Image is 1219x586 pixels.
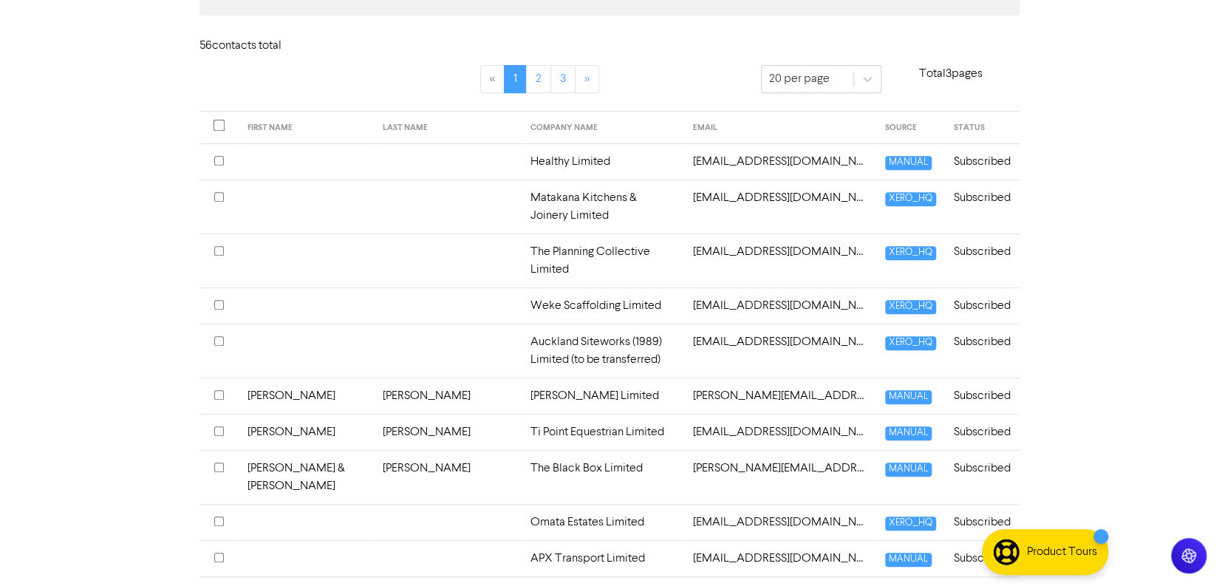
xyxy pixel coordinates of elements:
[769,70,830,88] div: 20 per page
[684,540,876,576] td: apxtransportlimited@gmail.com
[522,504,684,540] td: Omata Estates Limited
[199,39,318,53] h6: 56 contact s total
[504,65,527,93] a: Page 1 is your current page
[684,450,876,504] td: annette.anderson@theblackbox.co.nz
[522,450,684,504] td: The Black Box Limited
[945,450,1020,504] td: Subscribed
[684,143,876,180] td: accounts@healthydigital.net
[945,414,1020,450] td: Subscribed
[945,180,1020,234] td: Subscribed
[684,234,876,287] td: accounts@thepc.co.nz
[575,65,599,93] a: »
[374,378,522,414] td: [PERSON_NAME]
[684,324,876,378] td: admin@aucklandsiteworks.co.nz
[945,540,1020,576] td: Subscribed
[374,450,522,504] td: [PERSON_NAME]
[881,65,1020,83] p: Total 3 pages
[684,504,876,540] td: april@sphereca.co.nz
[684,414,876,450] td: alicevano@hotmail.com
[522,180,684,234] td: Matakana Kitchens & Joinery Limited
[684,180,876,234] td: accounts@matakanakitchens.co.nz
[876,112,945,144] th: SOURCE
[522,378,684,414] td: [PERSON_NAME] Limited
[526,65,551,93] a: Page 2
[522,287,684,324] td: Weke Scaffolding Limited
[684,378,876,414] td: alana.watts@xtra.co.nz
[945,143,1020,180] td: Subscribed
[885,426,932,440] span: MANUAL
[522,234,684,287] td: The Planning Collective Limited
[885,390,932,404] span: MANUAL
[885,336,936,350] span: XERO_HQ
[885,192,936,206] span: XERO_HQ
[885,246,936,260] span: XERO_HQ
[684,112,876,144] th: EMAIL
[684,287,876,324] td: accounts@weke.co.nz
[239,378,374,414] td: [PERSON_NAME]
[374,414,522,450] td: [PERSON_NAME]
[239,414,374,450] td: [PERSON_NAME]
[885,156,932,170] span: MANUAL
[374,112,522,144] th: LAST NAME
[945,234,1020,287] td: Subscribed
[945,378,1020,414] td: Subscribed
[522,414,684,450] td: Ti Point Equestrian Limited
[885,463,932,477] span: MANUAL
[945,287,1020,324] td: Subscribed
[885,517,936,531] span: XERO_HQ
[522,143,684,180] td: Healthy Limited
[550,65,576,93] a: Page 3
[522,324,684,378] td: Auckland Siteworks (1989) Limited (to be transferred)
[239,450,374,504] td: [PERSON_NAME] & [PERSON_NAME]
[239,112,374,144] th: FIRST NAME
[885,553,932,567] span: MANUAL
[522,540,684,576] td: APX Transport Limited
[945,504,1020,540] td: Subscribed
[945,112,1020,144] th: STATUS
[885,300,936,314] span: XERO_HQ
[522,112,684,144] th: COMPANY NAME
[945,324,1020,378] td: Subscribed
[1145,515,1219,586] iframe: Chat Widget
